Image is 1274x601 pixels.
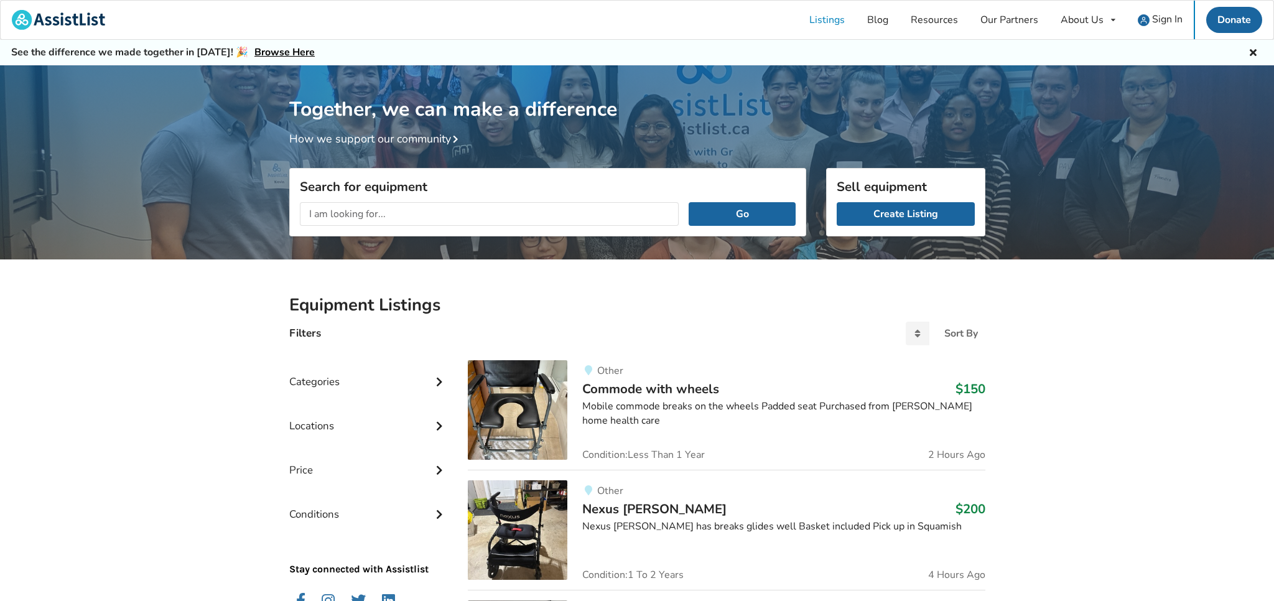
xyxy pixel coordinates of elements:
div: Price [289,439,449,483]
h3: $150 [955,381,985,397]
div: Locations [289,394,449,439]
span: Sign In [1152,12,1183,26]
a: bathroom safety-commode with wheels OtherCommode with wheels$150Mobile commode breaks on the whee... [468,360,985,470]
input: I am looking for... [300,202,679,226]
p: Stay connected with Assistlist [289,528,449,577]
h3: Sell equipment [837,179,975,195]
a: Donate [1206,7,1262,33]
h3: $200 [955,501,985,517]
a: user icon Sign In [1127,1,1194,39]
h3: Search for equipment [300,179,796,195]
div: Sort By [944,328,978,338]
div: About Us [1061,15,1104,25]
div: Mobile commode breaks on the wheels Padded seat Purchased from [PERSON_NAME] home health care [582,399,985,428]
span: Other [597,484,623,498]
span: 4 Hours Ago [928,570,985,580]
a: Our Partners [969,1,1049,39]
a: mobility-nexus walker OtherNexus [PERSON_NAME]$200Nexus [PERSON_NAME] has breaks glides well Bask... [468,470,985,590]
img: user icon [1138,14,1150,26]
h1: Together, we can make a difference [289,65,985,122]
div: Categories [289,350,449,394]
div: Nexus [PERSON_NAME] has breaks glides well Basket included Pick up in Squamish [582,519,985,534]
span: Other [597,364,623,378]
img: assistlist-logo [12,10,105,30]
span: Condition: Less Than 1 Year [582,450,705,460]
a: Listings [798,1,856,39]
span: 2 Hours Ago [928,450,985,460]
img: mobility-nexus walker [468,480,567,580]
a: Browse Here [254,45,315,59]
a: Create Listing [837,202,975,226]
h5: See the difference we made together in [DATE]! 🎉 [11,46,315,59]
h4: Filters [289,326,321,340]
a: How we support our community [289,131,463,146]
h2: Equipment Listings [289,294,985,316]
img: bathroom safety-commode with wheels [468,360,567,460]
button: Go [689,202,795,226]
span: Nexus [PERSON_NAME] [582,500,727,518]
span: Commode with wheels [582,380,719,398]
span: Condition: 1 To 2 Years [582,570,684,580]
div: Conditions [289,483,449,527]
a: Blog [856,1,900,39]
a: Resources [900,1,969,39]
